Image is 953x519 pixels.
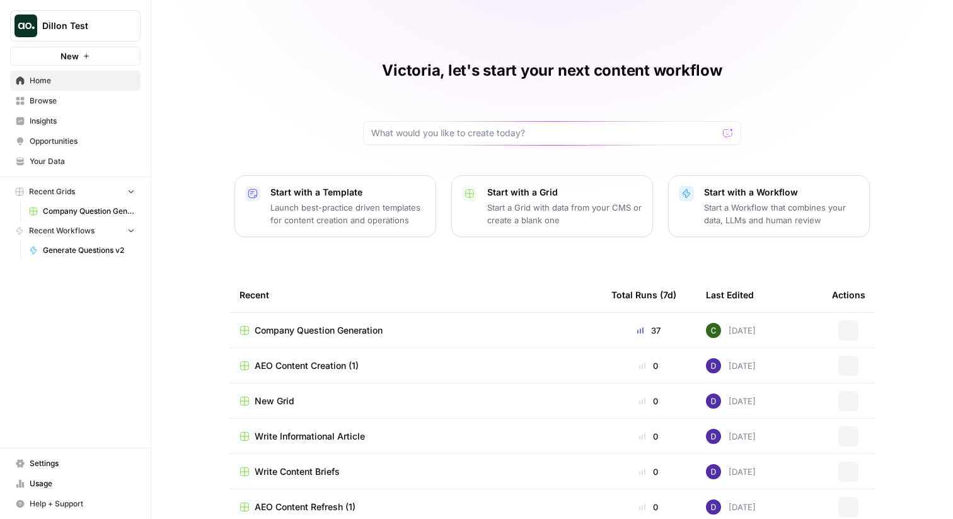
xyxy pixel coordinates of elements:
[10,10,141,42] button: Workspace: Dillon Test
[706,277,754,312] div: Last Edited
[10,71,141,91] a: Home
[832,277,865,312] div: Actions
[234,175,436,237] button: Start with a TemplateLaunch best-practice driven templates for content creation and operations
[61,50,79,62] span: New
[240,430,591,443] a: Write Informational Article
[240,359,591,372] a: AEO Content Creation (1)
[706,429,721,444] img: 6clbhjv5t98vtpq4yyt91utag0vy
[10,494,141,514] button: Help + Support
[706,358,756,373] div: [DATE]
[706,394,721,409] img: 6clbhjv5t98vtpq4yyt91utag0vy
[10,91,141,111] a: Browse
[29,186,75,197] span: Recent Grids
[10,131,141,151] a: Opportunities
[668,175,870,237] button: Start with a WorkflowStart a Workflow that combines your data, LLMs and human review
[23,201,141,221] a: Company Question Generation
[43,206,135,217] span: Company Question Generation
[611,395,686,407] div: 0
[706,499,756,515] div: [DATE]
[240,465,591,478] a: Write Content Briefs
[706,429,756,444] div: [DATE]
[10,182,141,201] button: Recent Grids
[451,175,653,237] button: Start with a GridStart a Grid with data from your CMS or create a blank one
[611,430,686,443] div: 0
[706,323,721,338] img: 14qrvic887bnlg6dzgoj39zarp80
[240,324,591,337] a: Company Question Generation
[30,115,135,127] span: Insights
[487,186,642,199] p: Start with a Grid
[30,156,135,167] span: Your Data
[704,201,859,226] p: Start a Workflow that combines your data, LLMs and human review
[270,201,425,226] p: Launch best-practice driven templates for content creation and operations
[240,501,591,513] a: AEO Content Refresh (1)
[43,245,135,256] span: Generate Questions v2
[255,430,365,443] span: Write Informational Article
[706,394,756,409] div: [DATE]
[255,324,383,337] span: Company Question Generation
[255,501,355,513] span: AEO Content Refresh (1)
[611,324,686,337] div: 37
[30,498,135,510] span: Help + Support
[10,111,141,131] a: Insights
[706,323,756,338] div: [DATE]
[240,395,591,407] a: New Grid
[371,127,718,139] input: What would you like to create today?
[706,499,721,515] img: 6clbhjv5t98vtpq4yyt91utag0vy
[29,225,95,236] span: Recent Workflows
[704,186,859,199] p: Start with a Workflow
[30,458,135,469] span: Settings
[255,465,340,478] span: Write Content Briefs
[10,151,141,172] a: Your Data
[14,15,37,37] img: Dillon Test Logo
[611,465,686,478] div: 0
[23,240,141,260] a: Generate Questions v2
[382,61,722,81] h1: Victoria, let's start your next content workflow
[30,478,135,489] span: Usage
[30,136,135,147] span: Opportunities
[487,201,642,226] p: Start a Grid with data from your CMS or create a blank one
[42,20,118,32] span: Dillon Test
[10,474,141,494] a: Usage
[10,221,141,240] button: Recent Workflows
[10,47,141,66] button: New
[611,359,686,372] div: 0
[706,464,721,479] img: 6clbhjv5t98vtpq4yyt91utag0vy
[30,95,135,107] span: Browse
[611,501,686,513] div: 0
[706,464,756,479] div: [DATE]
[255,359,359,372] span: AEO Content Creation (1)
[706,358,721,373] img: 6clbhjv5t98vtpq4yyt91utag0vy
[240,277,591,312] div: Recent
[270,186,425,199] p: Start with a Template
[30,75,135,86] span: Home
[611,277,676,312] div: Total Runs (7d)
[10,453,141,474] a: Settings
[255,395,294,407] span: New Grid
